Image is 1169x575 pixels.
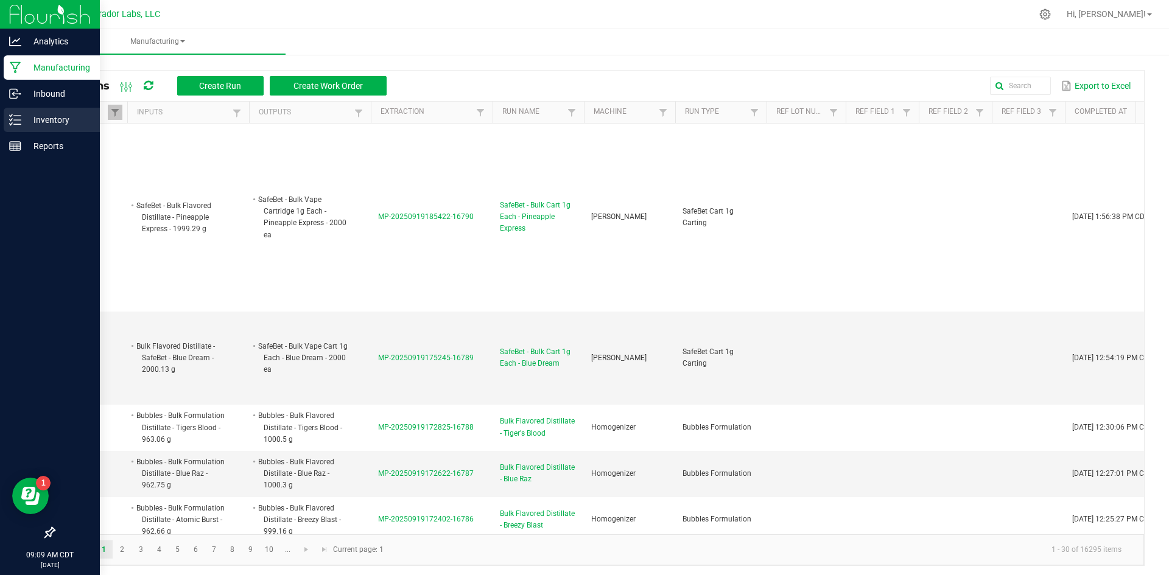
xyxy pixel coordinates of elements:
a: Filter [351,105,366,120]
a: Filter [656,105,670,120]
span: Curador Labs, LLC [88,9,160,19]
span: [DATE] 12:54:19 PM CDT [1072,354,1153,362]
a: Page 8 [223,540,241,559]
a: Filter [1045,105,1060,120]
span: Homogenizer [591,469,636,478]
a: Filter [972,105,987,120]
span: MP-20250919175245-16789 [378,354,474,362]
span: Bubbles Formulation [683,515,751,523]
p: [DATE] [5,560,94,570]
li: Bubbles - Bulk Flavored Distillate - Tigers Blood - 1000.5 g [256,409,353,445]
li: Bulk Flavored Distillate - SafeBet - Blue Dream - 2000.13 g [135,340,231,376]
div: All Runs [63,75,396,96]
a: Page 2 [113,540,131,559]
a: Page 7 [205,540,223,559]
p: Inventory [21,113,94,127]
span: SafeBet - Bulk Cart 1g Each - Blue Dream [500,346,577,369]
p: Manufacturing [21,60,94,75]
p: Reports [21,139,94,153]
button: Create Run [177,76,264,96]
p: Analytics [21,34,94,49]
li: SafeBet - Bulk Vape Cart 1g Each - Blue Dream - 2000 ea [256,340,353,376]
span: [PERSON_NAME] [591,212,647,221]
inline-svg: Inventory [9,114,21,126]
a: Page 5 [169,540,186,559]
p: Inbound [21,86,94,101]
kendo-pager: Current page: 1 [54,534,1144,565]
span: Bubbles Formulation [683,423,751,431]
span: Hi, [PERSON_NAME]! [1067,9,1146,19]
a: Page 6 [187,540,205,559]
span: Go to the last page [320,545,329,554]
a: Page 11 [279,540,297,559]
span: [DATE] 1:56:38 PM CDT [1072,212,1149,221]
a: Manufacturing [29,29,286,55]
span: Create Run [199,81,241,91]
span: Bubbles Formulation [683,469,751,478]
a: Ref Field 2Sortable [929,107,972,117]
a: Page 10 [261,540,278,559]
span: Go to the next page [301,545,311,554]
li: Bubbles - Bulk Formulation Distillate - Blue Raz - 962.75 g [135,456,231,492]
span: Manufacturing [29,37,286,47]
li: Bubbles - Bulk Flavored Distillate - Blue Raz - 1000.3 g [256,456,353,492]
iframe: Resource center [12,478,49,514]
span: Homogenizer [591,423,636,431]
th: Inputs [127,102,249,124]
li: Bubbles - Bulk Formulation Distillate - Atomic Burst - 962.66 g [135,502,231,538]
a: Go to the next page [298,540,315,559]
span: MP-20250919172402-16786 [378,515,474,523]
span: SafeBet Cart 1g Carting [683,347,734,368]
a: Page 4 [150,540,168,559]
span: Bulk Flavored Distillate - Blue Raz [500,462,577,485]
button: Export to Excel [1058,75,1134,96]
a: Run NameSortable [502,107,564,117]
span: MP-20250919172622-16787 [378,469,474,478]
span: Bulk Flavored Distillate - Breezy Blast [500,508,577,531]
p: 09:09 AM CDT [5,549,94,560]
a: Ref Lot NumberSortable [776,107,826,117]
a: Filter [108,105,122,120]
kendo-pager-info: 1 - 30 of 16295 items [391,540,1131,560]
th: Outputs [249,102,371,124]
iframe: Resource center unread badge [36,476,51,490]
span: MP-20250919185422-16790 [378,212,474,221]
a: Filter [230,105,244,120]
a: Filter [747,105,762,120]
span: Homogenizer [591,515,636,523]
a: Run TypeSortable [685,107,746,117]
li: SafeBet - Bulk Flavored Distillate - Pineapple Express - 1999.29 g [135,200,231,235]
span: [DATE] 12:27:01 PM CDT [1072,469,1153,478]
inline-svg: Reports [9,140,21,152]
input: Search [990,77,1051,95]
span: Bulk Flavored Distillate - Tiger's Blood [500,416,577,439]
span: SafeBet Cart 1g Carting [683,207,734,227]
li: SafeBet - Bulk Vape Cartridge 1g Each - Pineapple Express - 2000 ea [256,193,353,241]
inline-svg: Manufacturing [9,61,21,74]
span: MP-20250919172825-16788 [378,423,474,431]
a: Ref Field 3Sortable [1002,107,1045,117]
span: Create Work Order [293,81,363,91]
li: Bubbles - Bulk Flavored Distillate - Breezy Blast - 999.16 g [256,502,353,538]
li: Bubbles - Bulk Formulation Distillate - Tigers Blood - 963.06 g [135,409,231,445]
inline-svg: Analytics [9,35,21,47]
a: Filter [826,105,841,120]
span: [DATE] 12:30:06 PM CDT [1072,423,1153,431]
a: MachineSortable [594,107,655,117]
a: Filter [473,105,488,120]
a: Page 9 [242,540,259,559]
span: [PERSON_NAME] [591,354,647,362]
a: ExtractionSortable [381,107,472,117]
a: Filter [564,105,579,120]
a: Page 3 [132,540,150,559]
button: Create Work Order [270,76,387,96]
a: Go to the last page [315,540,333,559]
a: Filter [899,105,914,120]
a: Ref Field 1Sortable [855,107,899,117]
inline-svg: Inbound [9,88,21,100]
span: [DATE] 12:25:27 PM CDT [1072,515,1153,523]
div: Manage settings [1037,9,1053,20]
span: SafeBet - Bulk Cart 1g Each - Pineapple Express [500,200,577,235]
a: Page 1 [95,540,113,559]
